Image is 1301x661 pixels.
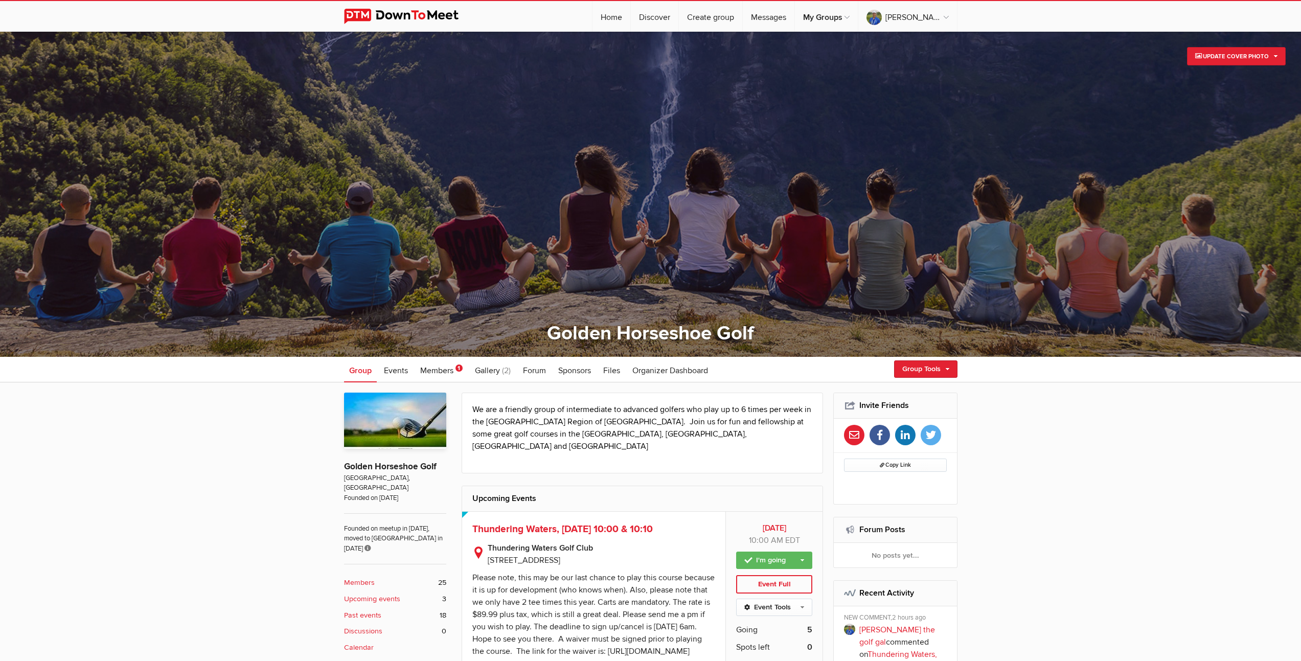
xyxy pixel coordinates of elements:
[472,523,653,535] a: Thundering Waters, [DATE] 10:00 & 10:10
[442,594,446,605] span: 3
[475,366,500,376] span: Gallery
[736,552,812,569] a: I'm going
[844,613,950,624] div: NEW COMMENT,
[349,366,372,376] span: Group
[344,642,446,653] a: Calendar
[631,1,678,32] a: Discover
[632,366,708,376] span: Organizer Dashboard
[344,626,446,637] a: Discussions 0
[438,577,446,588] span: 25
[344,357,377,382] a: Group
[736,641,770,653] span: Spots left
[344,393,446,449] img: Golden Horseshoe Golf
[795,1,858,32] a: My Groups
[415,357,468,382] a: Members 1
[603,366,620,376] span: Files
[440,610,446,621] span: 18
[785,535,800,545] span: America/Toronto
[894,360,957,378] a: Group Tools
[553,357,596,382] a: Sponsors
[384,366,408,376] span: Events
[502,366,511,376] span: (2)
[558,366,591,376] span: Sponsors
[442,626,446,637] span: 0
[344,594,446,605] a: Upcoming events 3
[892,613,926,622] span: 2 hours ago
[344,473,446,493] span: [GEOGRAPHIC_DATA], [GEOGRAPHIC_DATA]
[420,366,453,376] span: Members
[736,624,758,636] span: Going
[344,626,382,637] b: Discussions
[472,403,813,452] p: We are a friendly group of intermediate to advanced golfers who play up to 6 times per week in th...
[598,357,625,382] a: Files
[736,599,812,616] a: Event Tools
[472,573,715,656] div: Please note, this may be our last chance to play this course because it is up for development (wh...
[834,543,957,567] div: No posts yet...
[344,9,474,24] img: DownToMeet
[1187,47,1286,65] a: Update Cover Photo
[470,357,516,382] a: Gallery (2)
[859,625,935,647] a: [PERSON_NAME] the golf gal
[488,542,716,554] b: Thundering Waters Golf Club
[344,577,446,588] a: Members 25
[344,513,446,554] span: Founded on meetup in [DATE], moved to [GEOGRAPHIC_DATA] in [DATE]
[858,1,957,32] a: [PERSON_NAME] the golf gal
[344,610,446,621] a: Past events 18
[488,555,560,565] span: [STREET_ADDRESS]
[344,577,375,588] b: Members
[518,357,551,382] a: Forum
[807,641,812,653] b: 0
[344,493,446,503] span: Founded on [DATE]
[844,393,947,418] h2: Invite Friends
[379,357,413,382] a: Events
[344,594,400,605] b: Upcoming events
[592,1,630,32] a: Home
[749,535,783,545] span: 10:00 AM
[344,642,374,653] b: Calendar
[523,366,546,376] span: Forum
[627,357,713,382] a: Organizer Dashboard
[844,459,947,472] button: Copy Link
[344,610,381,621] b: Past events
[455,364,463,372] span: 1
[472,486,813,511] h2: Upcoming Events
[679,1,742,32] a: Create group
[880,462,911,468] span: Copy Link
[736,575,812,594] div: Event Full
[844,581,947,605] h2: Recent Activity
[736,522,812,534] b: [DATE]
[743,1,794,32] a: Messages
[859,525,905,535] a: Forum Posts
[807,624,812,636] b: 5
